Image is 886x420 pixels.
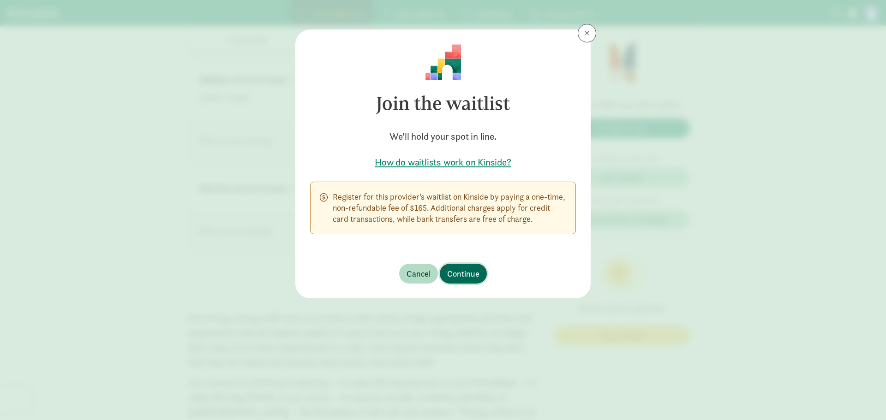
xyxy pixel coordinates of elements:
[399,264,438,284] button: Cancel
[440,264,487,284] button: Continue
[310,156,576,169] a: How do waitlists work on Kinside?
[407,267,431,280] span: Cancel
[310,80,576,126] h3: Join the waitlist
[310,130,576,143] h5: We'll hold your spot in line.
[333,191,566,225] p: Register for this provider’s waitlist on Kinside by paying a one-time, non-refundable fee of $165...
[447,267,479,280] span: Continue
